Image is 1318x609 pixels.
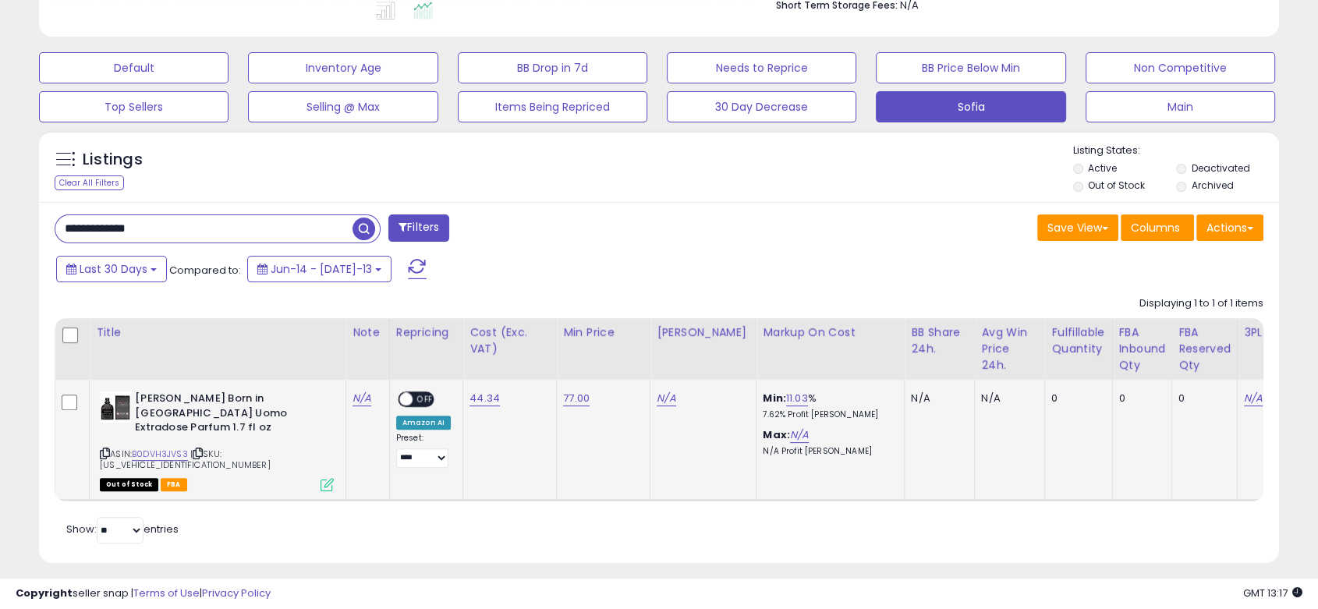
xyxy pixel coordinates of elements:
[1244,391,1263,406] a: N/A
[1088,161,1117,175] label: Active
[83,149,143,171] h5: Listings
[169,263,241,278] span: Compared to:
[1196,214,1263,241] button: Actions
[396,433,451,468] div: Preset:
[667,52,856,83] button: Needs to Reprice
[247,256,392,282] button: Jun-14 - [DATE]-13
[1051,324,1105,357] div: Fulfillable Quantity
[1139,296,1263,311] div: Displaying 1 to 1 of 1 items
[876,52,1065,83] button: BB Price Below Min
[981,324,1038,374] div: Avg Win Price 24h.
[911,324,968,357] div: BB Share 24h.
[1178,391,1225,405] div: 0
[353,391,371,406] a: N/A
[469,391,500,406] a: 44.34
[1121,214,1194,241] button: Columns
[657,391,675,406] a: N/A
[790,427,809,443] a: N/A
[458,91,647,122] button: Items Being Repriced
[396,324,456,341] div: Repricing
[876,91,1065,122] button: Sofia
[271,261,372,277] span: Jun-14 - [DATE]-13
[469,324,550,357] div: Cost (Exc. VAT)
[1237,318,1311,380] th: CSV column name: cust_attr_3_3PL_Stock
[981,391,1033,405] div: N/A
[248,91,438,122] button: Selling @ Max
[763,427,790,442] b: Max:
[1086,52,1275,83] button: Non Competitive
[763,391,892,420] div: %
[657,324,749,341] div: [PERSON_NAME]
[135,391,324,439] b: [PERSON_NAME] Born in [GEOGRAPHIC_DATA] Uomo Extradose Parfum 1.7 fl oz
[1037,214,1118,241] button: Save View
[1243,586,1302,600] span: 2025-08-13 13:17 GMT
[100,391,334,490] div: ASIN:
[66,522,179,536] span: Show: entries
[763,391,786,405] b: Min:
[1131,220,1180,235] span: Columns
[1088,179,1145,192] label: Out of Stock
[96,324,339,341] div: Title
[132,448,188,461] a: B0DVH3JVS3
[55,175,124,190] div: Clear All Filters
[80,261,147,277] span: Last 30 Days
[763,409,892,420] p: 7.62% Profit [PERSON_NAME]
[1244,324,1305,341] div: 3PL_Stock
[100,448,271,471] span: | SKU: [US_VEHICLE_IDENTIFICATION_NUMBER]
[911,391,962,405] div: N/A
[1178,324,1231,374] div: FBA Reserved Qty
[56,256,167,282] button: Last 30 Days
[1119,324,1166,374] div: FBA inbound Qty
[413,393,438,406] span: OFF
[1192,179,1234,192] label: Archived
[563,391,590,406] a: 77.00
[388,214,449,242] button: Filters
[248,52,438,83] button: Inventory Age
[763,446,892,457] p: N/A Profit [PERSON_NAME]
[1051,391,1100,405] div: 0
[786,391,808,406] a: 11.03
[458,52,647,83] button: BB Drop in 7d
[763,324,898,341] div: Markup on Cost
[202,586,271,600] a: Privacy Policy
[756,318,905,380] th: The percentage added to the cost of goods (COGS) that forms the calculator for Min & Max prices.
[16,586,271,601] div: seller snap | |
[161,478,187,491] span: FBA
[100,391,131,423] img: 41tA3StZjpL._SL40_.jpg
[1192,161,1250,175] label: Deactivated
[667,91,856,122] button: 30 Day Decrease
[16,586,73,600] strong: Copyright
[1073,143,1279,158] p: Listing States:
[1086,91,1275,122] button: Main
[39,91,229,122] button: Top Sellers
[100,478,158,491] span: All listings that are currently out of stock and unavailable for purchase on Amazon
[353,324,383,341] div: Note
[563,324,643,341] div: Min Price
[133,586,200,600] a: Terms of Use
[1119,391,1160,405] div: 0
[396,416,451,430] div: Amazon AI
[39,52,229,83] button: Default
